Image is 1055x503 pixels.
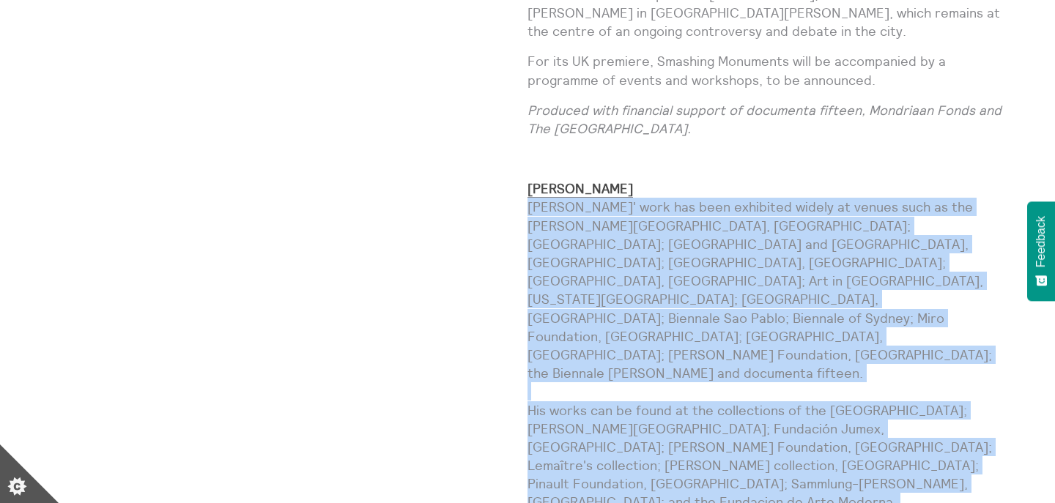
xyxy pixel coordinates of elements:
em: Produced with financial support of documenta fifteen, Mondriaan Fonds and The [GEOGRAPHIC_DATA]. [527,102,1002,137]
p: For its UK premiere, Smashing Monuments will be accompanied by a programme of events and workshop... [527,52,1008,89]
span: Feedback [1034,216,1048,267]
button: Feedback - Show survey [1027,201,1055,301]
strong: [PERSON_NAME] [527,180,633,197]
a: [PERSON_NAME] [527,180,633,198]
